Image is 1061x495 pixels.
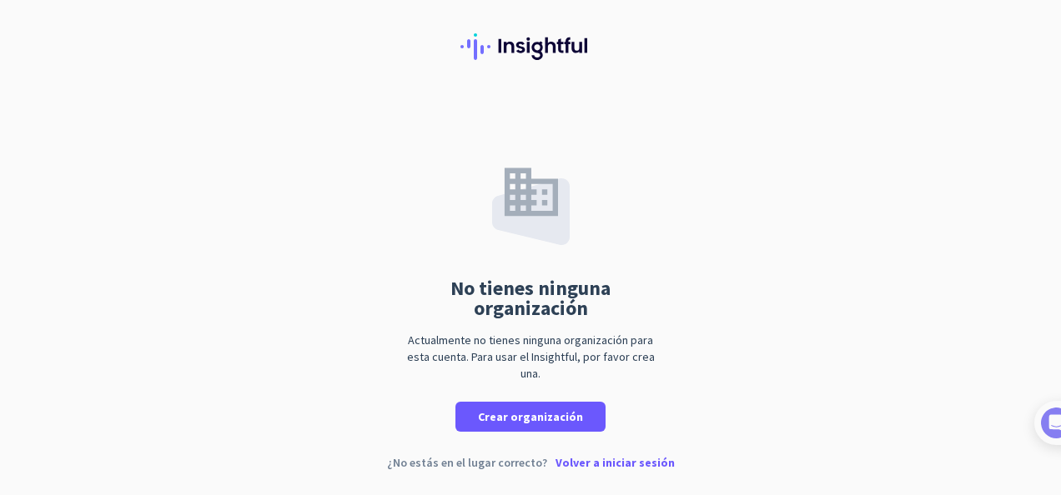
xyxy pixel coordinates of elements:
[401,332,660,382] div: Actualmente no tienes ninguna organización para esta cuenta. Para usar el Insightful, por favor c...
[556,457,675,468] p: Volver a iniciar sesión
[401,278,660,318] div: No tienes ninguna organización
[455,402,606,432] button: Crear organización
[460,33,601,60] img: Insightful
[478,408,583,425] span: Crear organización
